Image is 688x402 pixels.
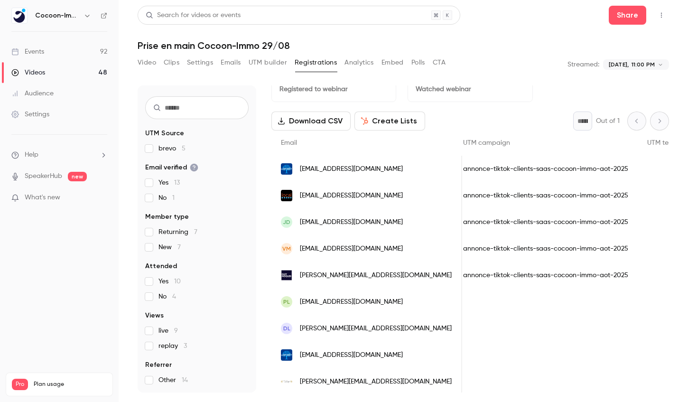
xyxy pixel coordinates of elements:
[221,55,241,70] button: Emails
[68,172,87,181] span: new
[300,324,452,334] span: [PERSON_NAME][EMAIL_ADDRESS][DOMAIN_NAME]
[300,271,452,280] span: [PERSON_NAME][EMAIL_ADDRESS][DOMAIN_NAME]
[300,164,403,174] span: [EMAIL_ADDRESS][DOMAIN_NAME]
[158,326,178,336] span: live
[145,163,198,172] span: Email verified
[158,375,188,385] span: Other
[609,6,646,25] button: Share
[158,341,187,351] span: replay
[567,60,599,69] p: Streamed:
[138,55,156,70] button: Video
[25,150,38,160] span: Help
[172,195,175,201] span: 1
[158,292,176,301] span: No
[281,163,292,175] img: laforet.com
[281,270,292,281] img: guyhoquet.com
[164,55,179,70] button: Clips
[145,262,177,271] span: Attended
[158,243,181,252] span: New
[300,377,452,387] span: [PERSON_NAME][EMAIL_ADDRESS][DOMAIN_NAME]
[411,55,425,70] button: Polls
[433,55,446,70] button: CTA
[300,191,403,201] span: [EMAIL_ADDRESS][DOMAIN_NAME]
[609,60,629,69] span: [DATE],
[654,8,669,23] button: Top Bar Actions
[300,297,403,307] span: [EMAIL_ADDRESS][DOMAIN_NAME]
[354,112,425,131] button: Create Lists
[145,129,249,385] section: facet-groups
[194,229,197,235] span: 7
[463,140,510,146] span: UTM campaign
[381,55,404,70] button: Embed
[11,68,45,77] div: Videos
[632,60,655,69] span: 11:00 PM
[184,343,187,349] span: 3
[281,349,292,361] img: laforet.com
[25,193,60,203] span: What's new
[647,140,677,146] span: UTM term
[177,244,181,251] span: 7
[11,110,49,119] div: Settings
[174,278,181,285] span: 10
[138,40,669,51] h1: Prise en main Cocoon-Immo 29/08
[454,235,638,262] div: annonce-tiktok-clients-saas-cocoon-immo-aot-2025
[416,84,524,94] p: Watched webinar
[596,116,620,126] p: Out of 1
[300,217,403,227] span: [EMAIL_ADDRESS][DOMAIN_NAME]
[96,194,107,202] iframe: Noticeable Trigger
[281,190,292,201] img: local-agent.fr
[281,376,292,387] img: montaury-immobilier.com
[454,262,638,289] div: annonce-tiktok-clients-saas-cocoon-immo-aot-2025
[300,350,403,360] span: [EMAIL_ADDRESS][DOMAIN_NAME]
[158,277,181,286] span: Yes
[271,112,351,131] button: Download CSV
[174,179,180,186] span: 13
[279,84,388,94] p: Registered to webinar
[174,327,178,334] span: 9
[182,145,186,152] span: 5
[12,379,28,390] span: Pro
[282,244,291,253] span: VM
[454,182,638,209] div: annonce-tiktok-clients-saas-cocoon-immo-aot-2025
[11,150,107,160] li: help-dropdown-opener
[158,227,197,237] span: Returning
[35,11,80,20] h6: Cocoon-Immo
[454,209,638,235] div: annonce-tiktok-clients-saas-cocoon-immo-aot-2025
[158,193,175,203] span: No
[281,140,297,146] span: Email
[12,8,27,23] img: Cocoon-Immo
[182,377,188,383] span: 14
[283,298,290,306] span: PL
[25,171,62,181] a: SpeakerHub
[172,293,176,300] span: 4
[158,144,186,153] span: brevo
[145,360,172,370] span: Referrer
[454,156,638,182] div: annonce-tiktok-clients-saas-cocoon-immo-aot-2025
[11,89,54,98] div: Audience
[300,244,403,254] span: [EMAIL_ADDRESS][DOMAIN_NAME]
[283,218,290,226] span: JD
[145,311,164,320] span: Views
[146,10,241,20] div: Search for videos or events
[283,324,290,333] span: DL
[187,55,213,70] button: Settings
[295,55,337,70] button: Registrations
[249,55,287,70] button: UTM builder
[344,55,374,70] button: Analytics
[145,212,189,222] span: Member type
[34,381,107,388] span: Plan usage
[158,178,180,187] span: Yes
[145,129,184,138] span: UTM Source
[11,47,44,56] div: Events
